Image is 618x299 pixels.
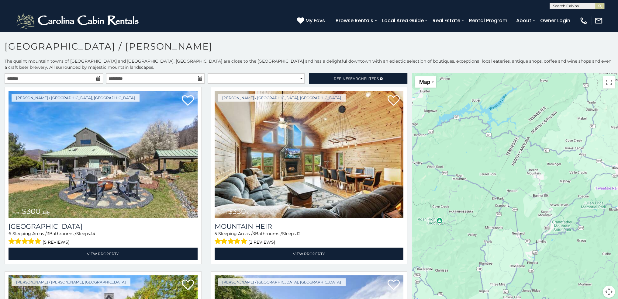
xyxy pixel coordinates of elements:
a: [GEOGRAPHIC_DATA] [9,222,198,231]
span: My Favs [306,17,325,24]
span: $300 [22,207,40,216]
a: Add to favorites [182,95,194,107]
a: [PERSON_NAME] / [GEOGRAPHIC_DATA], [GEOGRAPHIC_DATA] [12,94,140,102]
div: Sleeping Areas / Bathrooms / Sleeps: [9,231,198,246]
img: 1723221497_thumbnail.jpeg [215,91,404,218]
button: Toggle fullscreen view [603,76,615,89]
a: RefineSearchFilters [309,73,407,84]
div: Sleeping Areas / Bathrooms / Sleeps: [215,231,404,246]
a: Real Estate [430,15,463,26]
a: Rental Program [466,15,510,26]
a: [PERSON_NAME] / [PERSON_NAME], [GEOGRAPHIC_DATA] [12,278,130,286]
button: Change map style [415,76,436,88]
h3: Bluff View Farm [9,222,198,231]
img: mail-regular-white.png [594,16,603,25]
button: Map camera controls [603,286,615,298]
span: from [12,210,21,215]
span: from [218,210,227,215]
span: 3 [47,231,49,236]
img: 1714399402_thumbnail.jpeg [9,91,198,218]
a: Add to favorites [388,279,400,292]
span: Refine Filters [334,76,379,81]
span: (2 reviews) [248,238,275,246]
span: daily [247,210,256,215]
a: View Property [215,248,404,260]
a: Browse Rentals [333,15,376,26]
span: 14 [91,231,95,236]
span: Search [348,76,364,81]
a: Owner Login [537,15,573,26]
img: White-1-2.png [15,12,141,30]
a: [PERSON_NAME] / [GEOGRAPHIC_DATA], [GEOGRAPHIC_DATA] [218,94,346,102]
a: Mountain Heir [215,222,404,231]
span: $330 [228,207,246,216]
span: Map [419,79,430,85]
a: View Property [9,248,198,260]
span: 12 [297,231,301,236]
a: My Favs [297,17,326,25]
a: About [513,15,534,26]
span: 5 [215,231,217,236]
a: from $300 daily [9,91,198,218]
a: from $330 daily [215,91,404,218]
span: 6 [9,231,11,236]
span: daily [42,210,50,215]
span: 3 [253,231,255,236]
img: phone-regular-white.png [579,16,588,25]
a: Local Area Guide [379,15,427,26]
a: [PERSON_NAME] / [GEOGRAPHIC_DATA], [GEOGRAPHIC_DATA] [218,278,346,286]
a: Add to favorites [182,279,194,292]
span: (5 reviews) [43,238,70,246]
a: Add to favorites [388,95,400,107]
